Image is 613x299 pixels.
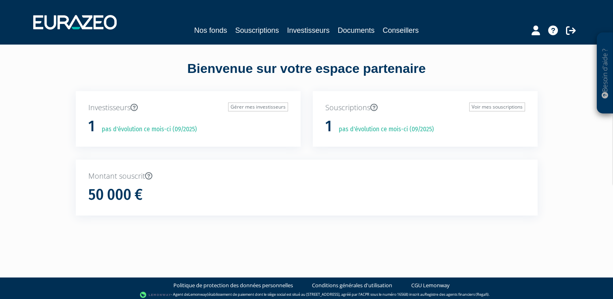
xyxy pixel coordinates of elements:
img: logo-lemonway.png [140,291,171,299]
a: Gérer mes investisseurs [228,103,288,111]
a: Conditions générales d'utilisation [312,282,392,289]
p: Montant souscrit [88,171,525,182]
p: pas d'évolution ce mois-ci (09/2025) [96,125,197,134]
a: Investisseurs [287,25,329,36]
p: Besoin d'aide ? [600,37,610,110]
h1: 1 [88,118,95,135]
div: Bienvenue sur votre espace partenaire [70,60,544,91]
a: Souscriptions [235,25,279,36]
a: Voir mes souscriptions [469,103,525,111]
h1: 1 [325,118,332,135]
p: Souscriptions [325,103,525,113]
a: CGU Lemonway [411,282,450,289]
a: Registre des agents financiers (Regafi) [425,292,489,297]
p: Investisseurs [88,103,288,113]
a: Conseillers [383,25,419,36]
a: Politique de protection des données personnelles [173,282,293,289]
img: 1732889491-logotype_eurazeo_blanc_rvb.png [33,15,117,30]
a: Lemonway [188,292,207,297]
h1: 50 000 € [88,186,143,203]
p: pas d'évolution ce mois-ci (09/2025) [333,125,434,134]
a: Documents [338,25,375,36]
a: Nos fonds [194,25,227,36]
div: - Agent de (établissement de paiement dont le siège social est situé au [STREET_ADDRESS], agréé p... [8,291,605,299]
